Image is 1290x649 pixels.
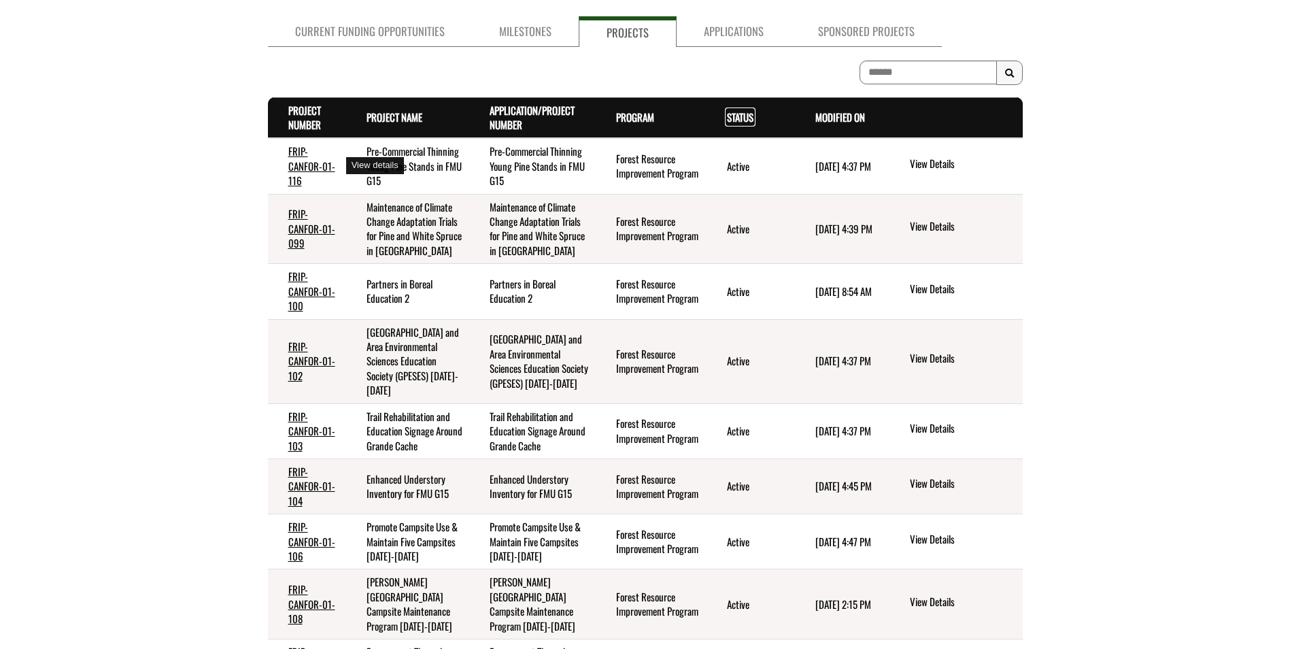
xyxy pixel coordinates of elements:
a: FRIP-CANFOR-01-103 [288,409,335,453]
td: Active [707,319,795,403]
td: Grande Prairie and Area Environmental Sciences Education Society (GPESES) 2022-2026 [346,319,469,403]
a: FRIP-CANFOR-01-104 [288,464,335,508]
a: View details [910,219,1017,235]
td: Forest Resource Improvement Program [596,569,707,639]
a: FRIP-CANFOR-01-099 [288,206,335,250]
td: FRIP-CANFOR-01-099 [268,194,346,264]
a: Project Name [367,110,422,124]
td: FRIP-CANFOR-01-102 [268,319,346,403]
td: Maintenance of Climate Change Adaptation Trials for Pine and White Spruce in Alberta [346,194,469,264]
a: View details [910,156,1017,173]
time: [DATE] 8:54 AM [815,284,872,299]
time: [DATE] 4:47 PM [815,534,871,549]
a: Application/Project Number [490,103,575,132]
td: Active [707,514,795,569]
a: View details [910,595,1017,611]
a: View details [910,476,1017,493]
a: View details [910,351,1017,367]
a: Project Number [288,103,321,132]
td: 5/7/2025 4:47 PM [795,514,887,569]
time: [DATE] 4:37 PM [815,159,871,173]
td: action menu [887,514,1022,569]
a: FRIP-CANFOR-01-116 [288,144,335,188]
a: Projects [579,16,677,47]
td: Forest Resource Improvement Program [596,319,707,403]
td: Partners in Boreal Education 2 [469,264,596,319]
td: Active [707,194,795,264]
td: action menu [887,403,1022,459]
a: Modified On [815,110,865,124]
td: 5/7/2025 4:39 PM [795,194,887,264]
a: FRIP-CANFOR-01-102 [288,339,335,383]
td: Active [707,403,795,459]
td: Forest Resource Improvement Program [596,194,707,264]
td: Active [707,569,795,639]
td: FRIP-CANFOR-01-103 [268,403,346,459]
td: 6/6/2025 4:37 PM [795,319,887,403]
time: [DATE] 4:45 PM [815,478,872,493]
td: Pre-Commercial Thinning Young Pine Stands in FMU G15 [346,138,469,194]
td: Active [707,138,795,194]
a: Status [727,110,753,124]
td: action menu [887,569,1022,639]
td: Enhanced Understory Inventory for FMU G15 [346,459,469,514]
time: [DATE] 2:15 PM [815,597,871,612]
td: FRIP-CANFOR-01-116 [268,138,346,194]
td: Forest Resource Improvement Program [596,403,707,459]
a: View details [910,282,1017,298]
a: Current Funding Opportunities [268,16,472,47]
a: Program [616,110,654,124]
td: action menu [887,138,1022,194]
a: View details [910,421,1017,437]
a: Sponsored Projects [791,16,942,47]
td: 7/11/2025 2:15 PM [795,569,887,639]
td: action menu [887,459,1022,514]
td: Active [707,459,795,514]
td: 6/6/2025 4:37 PM [795,138,887,194]
div: View details [346,157,404,174]
td: Active [707,264,795,319]
td: Forest Resource Improvement Program [596,459,707,514]
a: Applications [677,16,791,47]
td: Maintenance of Climate Change Adaptation Trials for Pine and White Spruce in Alberta [469,194,596,264]
time: [DATE] 4:39 PM [815,221,872,236]
td: 9/11/2025 8:54 AM [795,264,887,319]
a: View details [910,532,1017,548]
td: Trail Rehabilitation and Education Signage Around Grande Cache [469,403,596,459]
td: FRIP-CANFOR-01-100 [268,264,346,319]
th: Actions [887,97,1022,138]
td: Forest Resource Improvement Program [596,264,707,319]
a: Milestones [472,16,579,47]
td: action menu [887,194,1022,264]
td: 6/6/2025 4:37 PM [795,403,887,459]
td: Forest Resource Improvement Program [596,138,707,194]
a: FRIP-CANFOR-01-108 [288,582,335,626]
td: Pre-Commercial Thinning Young Pine Stands in FMU G15 [469,138,596,194]
td: Forest Resource Improvement Program [596,514,707,569]
button: Search Results [996,61,1023,85]
time: [DATE] 4:37 PM [815,353,871,368]
td: FRIP-CANFOR-01-106 [268,514,346,569]
td: Partners in Boreal Education 2 [346,264,469,319]
a: FRIP-CANFOR-01-106 [288,519,335,563]
td: Hines Creek Area Campsite Maintenance Program 2022-2026 [346,569,469,639]
td: action menu [887,264,1022,319]
td: FRIP-CANFOR-01-108 [268,569,346,639]
td: Enhanced Understory Inventory for FMU G15 [469,459,596,514]
td: 5/7/2025 4:45 PM [795,459,887,514]
a: FRIP-CANFOR-01-100 [288,269,335,313]
td: Hines Creek Area Campsite Maintenance Program 2022-2026 [469,569,596,639]
td: action menu [887,319,1022,403]
time: [DATE] 4:37 PM [815,423,871,438]
td: Promote Campsite Use & Maintain Five Campsites 2022-2027 [346,514,469,569]
td: Trail Rehabilitation and Education Signage Around Grande Cache [346,403,469,459]
td: Promote Campsite Use & Maintain Five Campsites 2022-2027 [469,514,596,569]
td: FRIP-CANFOR-01-104 [268,459,346,514]
td: Grande Prairie and Area Environmental Sciences Education Society (GPESES) 2022-2026 [469,319,596,403]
